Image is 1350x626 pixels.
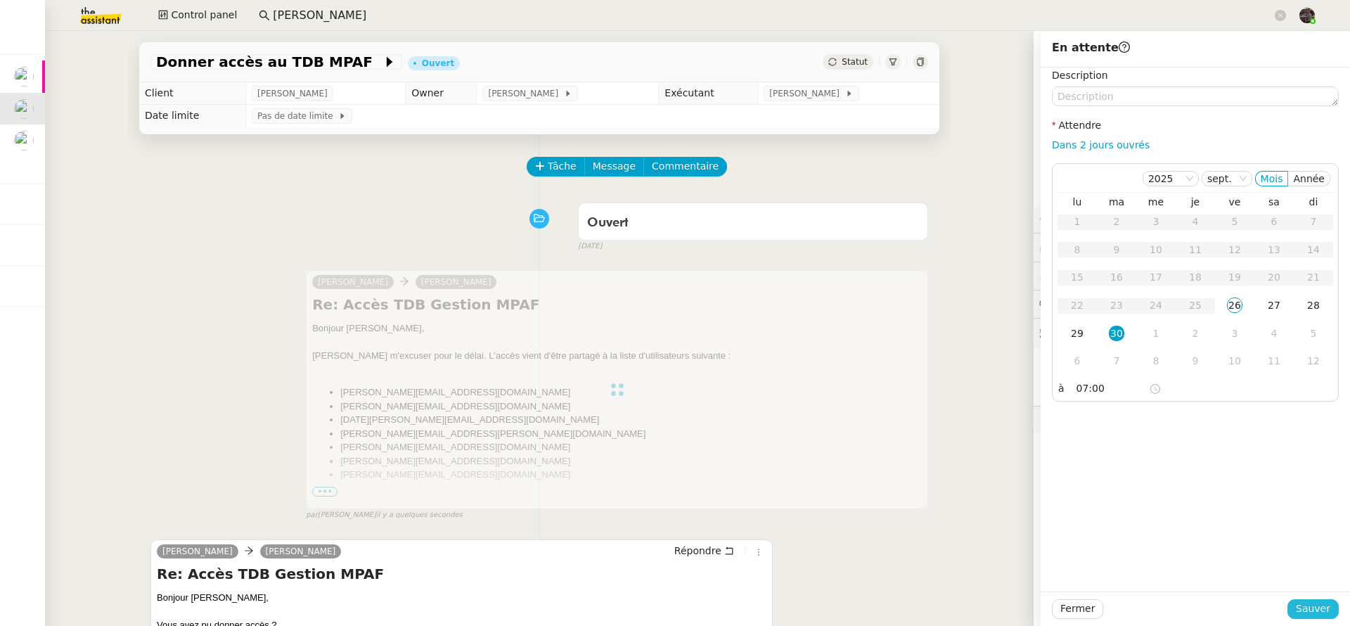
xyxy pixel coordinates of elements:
[584,157,644,177] button: Message
[1136,347,1176,376] td: 08/10/2025
[376,509,463,521] span: il y a quelques secondes
[769,87,844,101] span: [PERSON_NAME]
[1052,139,1150,151] a: Dans 2 jours ouvrés
[593,158,636,174] span: Message
[1294,292,1333,320] td: 28/09/2025
[157,545,238,558] a: [PERSON_NAME]
[14,67,34,87] img: users%2FAXgjBsdPtrYuxuZvIJjRexEdqnq2%2Favatar%2F1599931753966.jpeg
[1215,292,1254,320] td: 26/09/2025
[306,509,318,521] span: par
[674,544,721,558] span: Répondre
[1060,601,1095,617] span: Fermer
[1227,326,1242,341] div: 3
[156,55,382,69] span: Donner accès au TDB MPAF
[1188,326,1203,341] div: 2
[1058,381,1065,397] span: à
[1052,599,1103,619] button: Fermer
[1306,298,1321,313] div: 28
[257,87,328,101] span: [PERSON_NAME]
[1227,353,1242,369] div: 10
[260,545,342,558] a: [PERSON_NAME]
[1069,326,1085,341] div: 29
[578,241,602,253] span: [DATE]
[1148,172,1193,186] nz-select-item: 2025
[1266,298,1282,313] div: 27
[14,131,34,151] img: users%2FvmnJXRNjGXZGy0gQLmH5CrabyCb2%2Favatar%2F07c9d9ad-5b06-45ca-8944-a3daedea5428
[1254,320,1294,348] td: 04/10/2025
[1306,326,1321,341] div: 5
[643,157,727,177] button: Commentaire
[14,99,34,119] img: users%2FAXgjBsdPtrYuxuZvIJjRexEdqnq2%2Favatar%2F1599931753966.jpeg
[1039,239,1131,255] span: 🔐
[406,82,477,105] td: Owner
[527,157,585,177] button: Tâche
[1207,172,1247,186] nz-select-item: sept.
[1034,319,1350,346] div: 🕵️Autres demandes en cours 5
[1148,353,1164,369] div: 8
[1109,326,1124,341] div: 30
[1097,320,1136,348] td: 30/09/2025
[171,7,237,23] span: Control panel
[1176,320,1215,348] td: 02/10/2025
[1109,353,1124,369] div: 7
[1296,601,1330,617] span: Sauver
[1215,347,1254,376] td: 10/10/2025
[1294,320,1333,348] td: 05/10/2025
[422,59,454,68] div: Ouvert
[139,82,246,105] td: Client
[842,57,868,67] span: Statut
[1215,196,1254,208] th: ven.
[1076,381,1149,397] input: Heure
[1293,173,1325,184] span: Année
[1097,347,1136,376] td: 07/10/2025
[1034,407,1350,434] div: 🧴Autres
[1254,292,1294,320] td: 27/09/2025
[150,6,245,25] button: Control panel
[587,217,629,229] span: Ouvert
[1034,290,1350,318] div: 💬Commentaires
[139,105,246,127] td: Date limite
[1057,347,1097,376] td: 06/10/2025
[1287,599,1339,619] button: Sauver
[1299,8,1315,23] img: 2af2e8ed-4e7a-4339-b054-92d163d57814
[1266,326,1282,341] div: 4
[1057,320,1097,348] td: 29/09/2025
[1136,320,1176,348] td: 01/10/2025
[1254,196,1294,208] th: sam.
[1039,298,1129,309] span: 💬
[1057,196,1097,208] th: lun.
[1052,120,1101,131] label: Attendre
[488,87,563,101] span: [PERSON_NAME]
[157,564,766,584] h4: Re: Accès TDB Gestion MPAF
[1294,347,1333,376] td: 12/10/2025
[306,509,463,521] small: [PERSON_NAME]
[1176,347,1215,376] td: 09/10/2025
[1052,41,1130,54] span: En attente
[1176,196,1215,208] th: jeu.
[1097,196,1136,208] th: mar.
[1188,353,1203,369] div: 9
[1034,262,1350,290] div: ⏲️Tâches 5:02 11actions
[1069,353,1085,369] div: 6
[1261,173,1283,184] span: Mois
[273,6,1272,25] input: Rechercher
[659,82,758,105] td: Exécutant
[1039,414,1083,426] span: 🧴
[1034,234,1350,261] div: 🔐Données client
[1148,326,1164,341] div: 1
[1306,353,1321,369] div: 12
[1254,347,1294,376] td: 11/10/2025
[1227,298,1242,313] div: 26
[1039,211,1112,227] span: ⚙️
[1136,196,1176,208] th: mer.
[1039,270,1208,281] span: ⏲️
[1294,196,1333,208] th: dim.
[1034,205,1350,233] div: ⚙️Procédures
[1215,320,1254,348] td: 03/10/2025
[652,158,719,174] span: Commentaire
[1052,70,1108,81] label: Description
[1039,326,1215,338] span: 🕵️
[548,158,577,174] span: Tâche
[257,109,338,123] span: Pas de date limite
[669,543,739,558] button: Répondre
